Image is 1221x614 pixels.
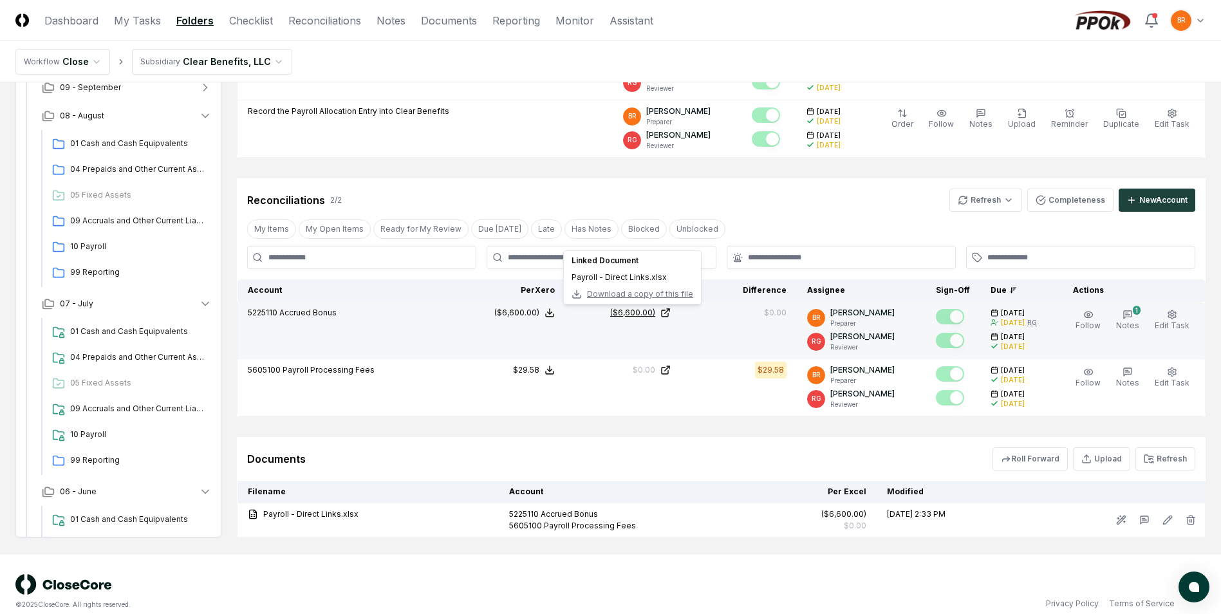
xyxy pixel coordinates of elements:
[70,266,207,278] span: 99 Reporting
[1001,308,1025,318] span: [DATE]
[114,13,161,28] a: My Tasks
[830,364,895,376] p: [PERSON_NAME]
[817,107,841,116] span: [DATE]
[330,194,342,206] div: 2 / 2
[1063,284,1195,296] div: Actions
[1027,189,1114,212] button: Completeness
[681,279,797,302] th: Difference
[844,520,866,532] div: $0.00
[575,307,671,319] a: ($6,600.00)
[70,241,207,252] span: 10 Payroll
[1027,318,1037,328] div: RG
[752,107,780,123] button: Mark complete
[60,486,97,498] span: 06 - June
[283,365,375,375] span: Payroll Processing Fees
[936,366,964,382] button: Mark complete
[812,313,821,322] span: BR
[610,307,655,319] div: ($6,600.00)
[991,284,1042,296] div: Due
[32,130,222,290] div: 08 - August
[1114,307,1142,334] button: 1Notes
[70,429,207,440] span: 10 Payroll
[15,574,112,595] img: logo
[817,116,841,126] div: [DATE]
[1152,307,1192,334] button: Edit Task
[373,219,469,239] button: Ready for My Review
[1049,106,1090,133] button: Reminder
[812,370,821,380] span: BR
[229,13,273,28] a: Checklist
[877,503,1018,537] td: [DATE] 2:33 PM
[926,279,980,302] th: Sign-Off
[1001,399,1025,409] div: [DATE]
[47,449,212,472] a: 99 Reporting
[421,13,477,28] a: Documents
[377,13,405,28] a: Notes
[1109,598,1175,609] a: Terms of Service
[70,163,207,175] span: 04 Prepaids and Other Current Assets
[1001,389,1025,399] span: [DATE]
[830,307,895,319] p: [PERSON_NAME]
[60,82,121,93] span: 09 - September
[572,288,693,300] button: Download a copy of this file
[44,13,98,28] a: Dashboard
[830,376,895,386] p: Preparer
[499,481,761,503] th: Account
[646,141,711,151] p: Reviewer
[47,321,212,344] a: 01 Cash and Cash Equipvalents
[1116,321,1139,330] span: Notes
[47,236,212,259] a: 10 Payroll
[32,318,222,478] div: 07 - July
[15,14,29,27] img: Logo
[1076,321,1101,330] span: Follow
[929,119,954,129] span: Follow
[47,534,212,557] a: 04 Prepaids and Other Current Assets
[248,365,281,375] span: 5605100
[1076,378,1101,387] span: Follow
[830,342,895,352] p: Reviewer
[1179,572,1209,602] button: atlas-launcher
[926,106,956,133] button: Follow
[936,309,964,324] button: Mark complete
[513,364,555,376] button: $29.58
[247,451,306,467] div: Documents
[1001,375,1025,385] div: [DATE]
[1152,364,1192,391] button: Edit Task
[1001,318,1025,328] div: [DATE]
[70,377,207,389] span: 05 Fixed Assets
[817,140,841,150] div: [DATE]
[993,447,1068,470] button: Roll Forward
[32,478,222,506] button: 06 - June
[47,261,212,284] a: 99 Reporting
[830,388,895,400] p: [PERSON_NAME]
[572,255,693,266] div: Linked Document
[891,119,913,129] span: Order
[1072,10,1133,31] img: PPOk logo
[572,272,693,283] div: Payroll - Direct Links.xlsx
[15,600,611,609] div: © 2025 CloseCore. All rights reserved.
[1046,598,1099,609] a: Privacy Policy
[877,481,1018,503] th: Modified
[1001,366,1025,375] span: [DATE]
[764,307,787,319] div: $0.00
[817,131,841,140] span: [DATE]
[936,390,964,405] button: Mark complete
[47,158,212,181] a: 04 Prepaids and Other Current Assets
[628,135,637,145] span: RG
[70,138,207,149] span: 01 Cash and Cash Equipvalents
[248,308,277,317] span: 5225110
[60,298,93,310] span: 07 - July
[758,364,784,376] div: $29.58
[1177,15,1186,25] span: BR
[32,290,222,318] button: 07 - July
[47,372,212,395] a: 05 Fixed Assets
[1155,321,1189,330] span: Edit Task
[1005,106,1038,133] button: Upload
[628,111,637,121] span: BR
[513,364,539,376] div: $29.58
[47,423,212,447] a: 10 Payroll
[247,192,325,208] div: Reconciliations
[15,49,292,75] nav: breadcrumb
[494,307,539,319] div: ($6,600.00)
[70,215,207,227] span: 09 Accruals and Other Current Liabilities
